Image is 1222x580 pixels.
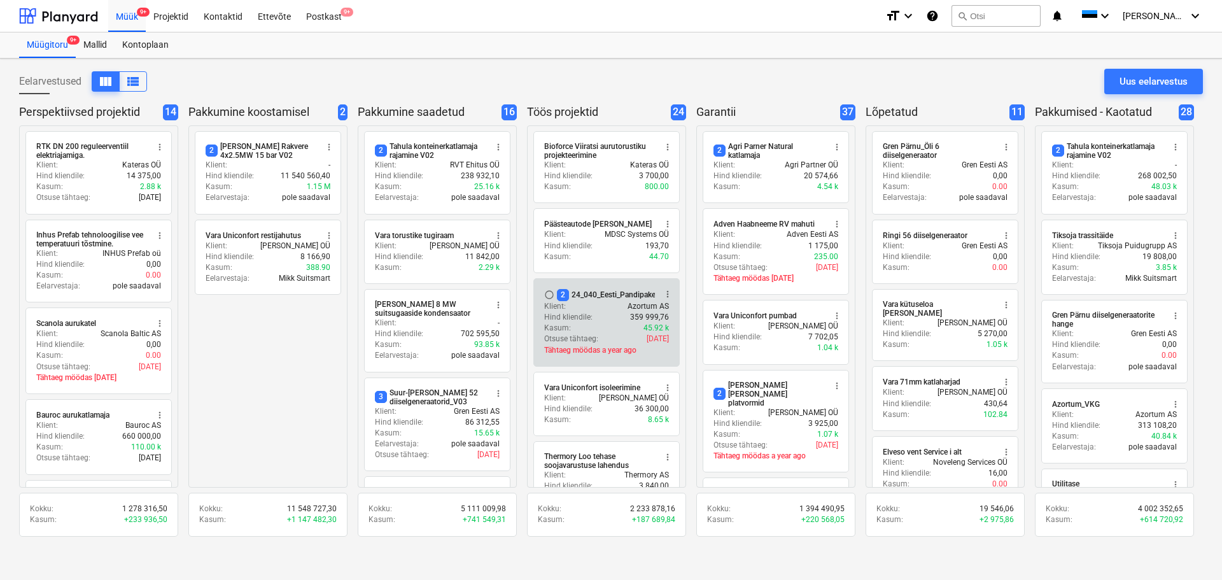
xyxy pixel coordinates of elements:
p: 193,70 [645,241,669,251]
p: Scanola Baltic AS [101,329,161,339]
div: Mallid [76,32,115,58]
p: Kasum : [36,442,63,453]
p: Kasum : [883,339,909,350]
p: 93.85 k [474,339,500,350]
span: more_vert [663,219,673,229]
p: 0.00 [1162,350,1177,361]
div: Müügitoru [19,32,76,58]
p: Hind kliendile : [544,171,593,181]
p: Klient : [1052,409,1074,420]
p: Klient : [375,160,397,171]
span: 2 [713,145,726,157]
p: Gren Eesti AS [454,406,500,417]
p: Mikk Suitsmart [1125,273,1177,284]
p: 660 000,00 [122,431,161,442]
p: Pakkumine saadetud [358,104,496,120]
p: Klient : [883,318,904,329]
div: Vara 71mm katlaharjad [883,377,960,387]
span: more_vert [832,219,842,229]
button: Otsi [952,5,1041,27]
p: Klient : [206,241,227,251]
p: 0.00 [992,181,1008,192]
p: Kasum : [1052,431,1079,442]
p: Eelarvestaja : [206,273,249,284]
span: 2 [713,388,726,400]
p: 0.00 [146,270,161,281]
span: more_vert [1001,377,1011,387]
p: Klient : [206,160,227,171]
p: 800.00 [645,181,669,192]
span: more_vert [1001,230,1011,241]
p: 1 175,00 [808,241,838,251]
span: more_vert [1170,311,1181,321]
p: 313 108,20 [1138,420,1177,431]
p: 359 999,76 [630,312,669,323]
p: 430,64 [984,399,1008,409]
p: 0,00 [993,171,1008,181]
p: pole saadaval [1128,362,1177,372]
p: Perspektiivsed projektid [19,104,158,120]
p: Eelarvestaja : [375,439,419,449]
p: - [328,160,330,171]
p: Hind kliendile : [713,171,762,181]
p: Klient : [1052,329,1074,339]
p: [DATE] [647,334,669,344]
div: Tahula konteinerkatlamaja rajamine V02 [375,142,486,160]
p: [PERSON_NAME] OÜ [260,241,330,251]
p: Klient : [713,321,735,332]
p: Eelarvestaja : [206,192,249,203]
p: 48.03 k [1151,181,1177,192]
span: 2 [375,145,387,157]
p: Hind kliendile : [544,241,593,251]
p: [DATE] [816,262,838,273]
span: 37 [840,104,855,120]
div: Päästeautode [PERSON_NAME] [544,219,652,229]
p: Hind kliendile : [1052,251,1100,262]
p: Otsuse tähtaeg : [36,192,90,203]
p: Gren Eesti AS [1131,329,1177,339]
span: Märgi tehtuks [544,290,554,300]
div: Inhus Prefab tehnoloogilise vee temperatuuri tõstmine. [36,230,147,248]
p: 7 702,05 [808,332,838,343]
p: 0,00 [1162,339,1177,350]
i: keyboard_arrow_down [1097,8,1113,24]
p: Klient : [713,229,735,240]
p: Klient : [36,248,58,259]
p: Kasum : [1052,262,1079,273]
p: Kateras OÜ [122,160,161,171]
p: pole saadaval [959,192,1008,203]
p: Klient : [544,301,566,312]
a: Müügitoru9+ [19,32,76,58]
p: 1.07 k [817,429,838,440]
p: 3.85 k [1156,262,1177,273]
span: 14 [163,104,178,120]
p: Klient : [544,160,566,171]
p: Gren Eesti AS [962,241,1008,251]
p: [PERSON_NAME] OÜ [768,321,838,332]
span: more_vert [663,452,673,462]
span: 9+ [67,36,80,45]
p: Hind kliendile : [206,171,254,181]
p: Klient : [883,160,904,171]
p: Klient : [883,387,904,398]
p: 5 270,00 [978,329,1008,339]
p: 40.84 k [1151,431,1177,442]
div: [PERSON_NAME] 8 MW suitsugaaside kondensaator [375,300,486,318]
div: Agri Parner Natural katlamaja [713,142,824,160]
p: 44.70 [649,251,669,262]
span: 24 [671,104,686,120]
p: Hind kliendile : [883,251,931,262]
p: Klient : [1052,160,1074,171]
p: Hind kliendile : [883,329,931,339]
span: more_vert [324,142,334,152]
p: Hind kliendile : [36,259,85,270]
p: Tiksoja Puidugrupp AS [1098,241,1177,251]
p: Kasum : [206,262,232,273]
p: pole saadaval [1128,192,1177,203]
p: Hind kliendile : [1052,420,1100,431]
p: Eelarvestaja : [36,281,80,292]
p: Eelarvestaja : [1052,442,1096,453]
p: 0.00 [146,350,161,361]
span: more_vert [832,311,842,321]
span: [PERSON_NAME] [1123,11,1186,21]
